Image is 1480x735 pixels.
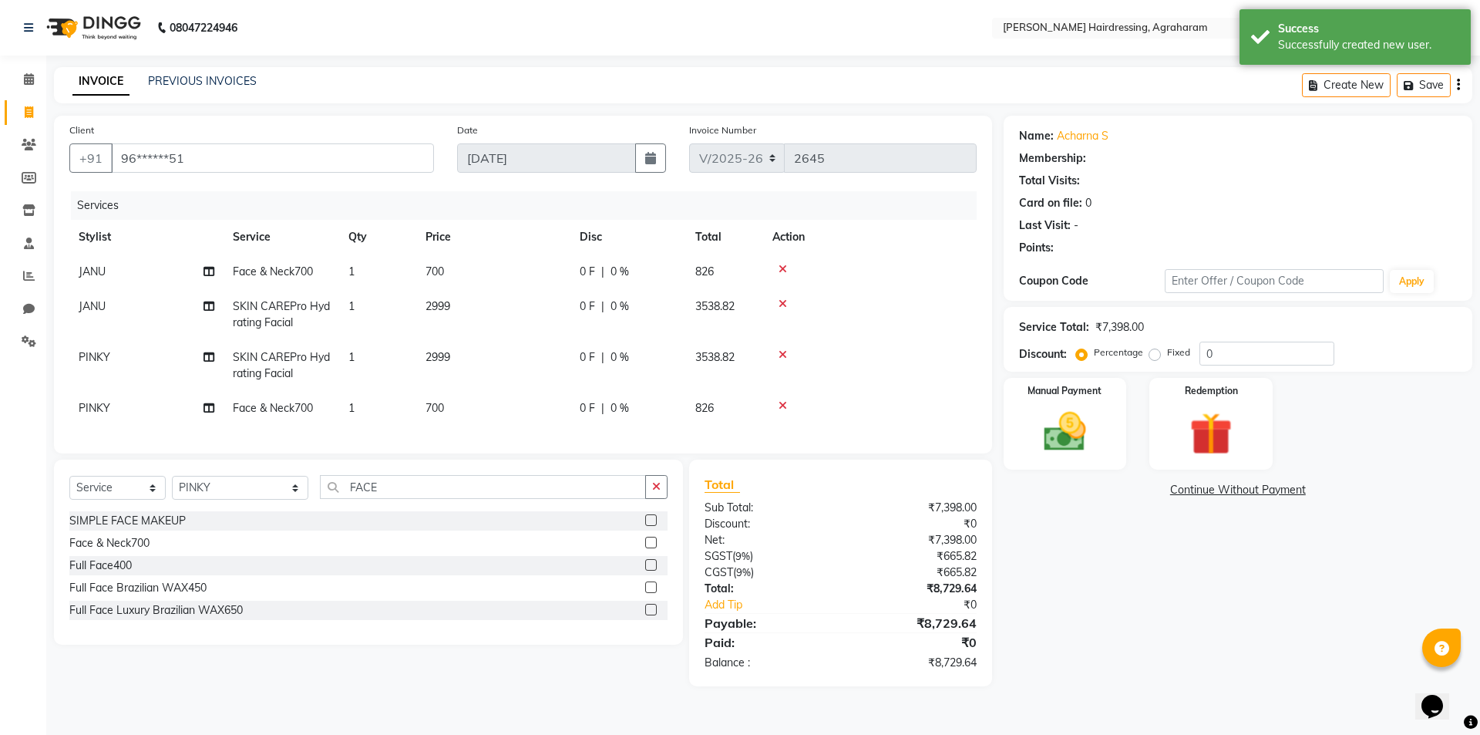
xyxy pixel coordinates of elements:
span: 3538.82 [695,299,735,313]
span: Total [705,477,740,493]
div: ₹8,729.64 [840,581,987,597]
input: Search or Scan [320,475,646,499]
span: | [601,264,604,280]
input: Search by Name/Mobile/Email/Code [111,143,434,173]
div: ₹665.82 [840,565,987,581]
img: _cash.svg [1031,407,1100,457]
div: ₹0 [840,633,987,652]
span: 0 F [580,349,595,366]
th: Total [686,220,763,255]
a: INVOICE [72,68,129,96]
div: ₹7,398.00 [840,500,987,516]
span: 0 F [580,400,595,416]
span: | [601,298,604,315]
b: 08047224946 [170,6,237,49]
img: _gift.svg [1176,407,1246,460]
div: Name: [1019,128,1054,144]
div: Coupon Code [1019,273,1165,289]
span: JANU [79,299,106,313]
span: 3538.82 [695,350,735,364]
span: 0 F [580,298,595,315]
button: Create New [1302,73,1391,97]
th: Action [763,220,977,255]
div: Success [1278,21,1459,37]
div: Points: [1019,240,1054,256]
th: Price [416,220,570,255]
div: Successfully created new user. [1278,37,1459,53]
span: 1 [348,401,355,415]
div: Discount: [1019,346,1067,362]
div: Full Face Brazilian WAX450 [69,580,207,596]
div: Payable: [693,614,840,632]
span: 1 [348,265,355,278]
label: Invoice Number [689,123,756,137]
span: 0 % [610,349,629,366]
div: 0 [1085,195,1091,211]
span: 2999 [425,299,450,313]
iframe: chat widget [1415,673,1465,720]
div: Paid: [693,633,840,652]
a: Add Tip [693,597,865,613]
div: Service Total: [1019,319,1089,335]
div: Last Visit: [1019,217,1071,234]
div: Sub Total: [693,500,840,516]
div: Membership: [1019,150,1086,167]
span: SGST [705,549,732,563]
a: PREVIOUS INVOICES [148,74,257,88]
button: +91 [69,143,113,173]
div: ₹665.82 [840,548,987,565]
div: ( ) [693,548,840,565]
span: 2999 [425,350,450,364]
label: Date [457,123,478,137]
span: PINKY [79,401,110,415]
img: logo [39,6,145,49]
input: Enter Offer / Coupon Code [1165,269,1384,293]
div: ₹7,398.00 [1095,319,1144,335]
span: | [601,400,604,416]
span: 700 [425,265,444,278]
span: 1 [348,350,355,364]
label: Fixed [1167,346,1190,359]
div: ( ) [693,565,840,581]
div: SIMPLE FACE MAKEUP [69,513,186,529]
label: Percentage [1094,346,1143,359]
div: Face & Neck700 [69,535,150,551]
span: JANU [79,265,106,278]
div: Services [71,191,988,220]
span: PINKY [79,350,110,364]
div: ₹7,398.00 [840,532,987,548]
span: 826 [695,401,714,415]
span: 0 F [580,264,595,280]
span: CGST [705,565,733,579]
span: 0 % [610,400,629,416]
span: 9% [735,550,750,562]
label: Redemption [1185,384,1238,398]
th: Stylist [69,220,224,255]
div: ₹8,729.64 [840,655,987,671]
div: Discount: [693,516,840,532]
div: ₹8,729.64 [840,614,987,632]
span: SKIN CAREPro Hydrating Facial [233,350,330,380]
div: Card on file: [1019,195,1082,211]
div: ₹0 [865,597,987,613]
span: 9% [736,566,751,578]
div: - [1074,217,1078,234]
div: Full Face400 [69,558,132,574]
span: 700 [425,401,444,415]
span: Face & Neck700 [233,401,313,415]
a: Acharna S [1057,128,1108,144]
a: Continue Without Payment [1007,482,1469,498]
span: SKIN CAREPro Hydrating Facial [233,299,330,329]
span: | [601,349,604,366]
span: 826 [695,265,714,278]
button: Apply [1390,270,1434,293]
th: Service [224,220,339,255]
span: Face & Neck700 [233,265,313,278]
th: Disc [570,220,686,255]
div: Total: [693,581,840,597]
label: Manual Payment [1028,384,1102,398]
div: Balance : [693,655,840,671]
div: Total Visits: [1019,173,1080,189]
span: 0 % [610,264,629,280]
div: Net: [693,532,840,548]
